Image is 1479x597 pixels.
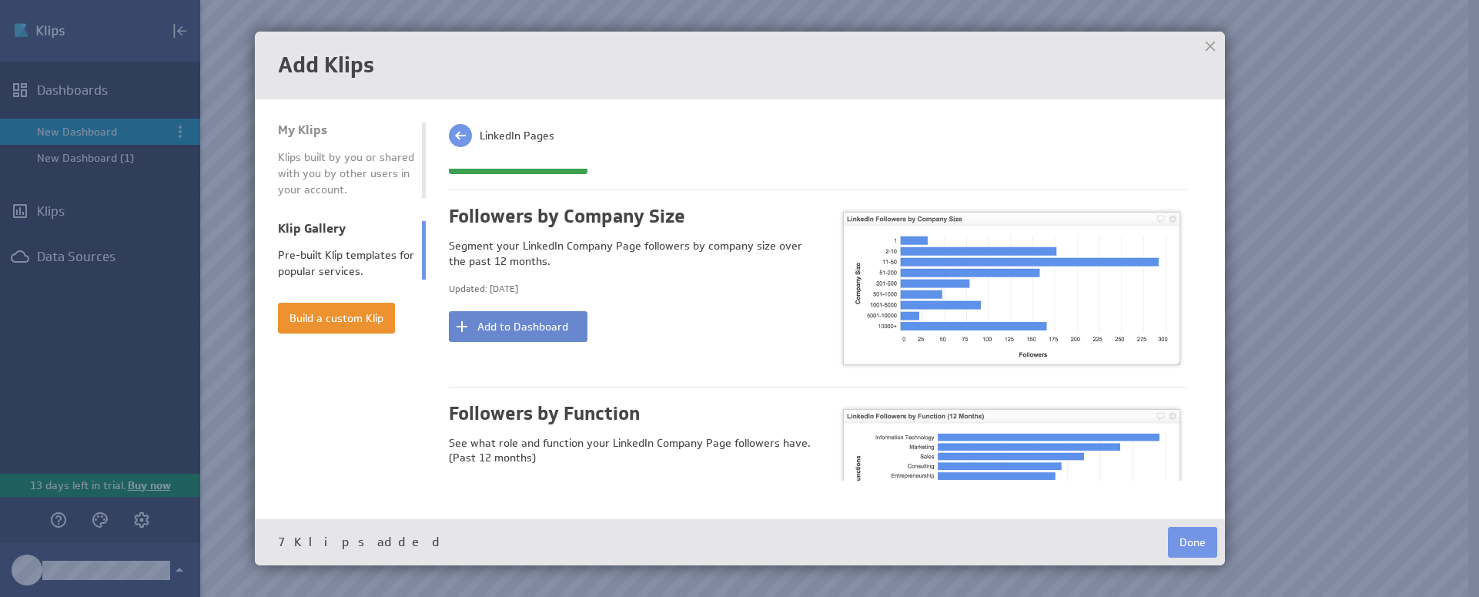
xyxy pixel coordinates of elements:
[278,247,414,280] div: Pre-built Klip templates for popular services.
[278,55,1202,76] h1: Add Klips
[449,206,818,227] h1: Followers by Company Size
[449,239,818,269] div: Segment your LinkedIn Company Page followers by company size over the past 12 months.
[278,149,414,198] div: Klips built by you or shared with you by other users in your account.
[278,122,414,138] div: My Klips
[449,478,818,493] div: Updated: [DATE]
[449,436,818,466] div: See what role and function your LinkedIn Company Page followers have. (Past 12 months)
[449,403,818,424] h1: Followers by Function
[278,303,395,334] button: Build a custom Klip
[843,409,1180,562] img: image7900256488205308357.png
[1168,527,1217,558] button: Done
[278,221,414,236] div: Klip Gallery
[843,212,1180,364] img: image3048456973233253058.png
[278,535,446,549] span: 7 Klips added
[449,311,587,342] button: Add to Dashboard
[449,281,818,297] div: Updated: [DATE]
[480,129,554,143] span: LinkedIn Pages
